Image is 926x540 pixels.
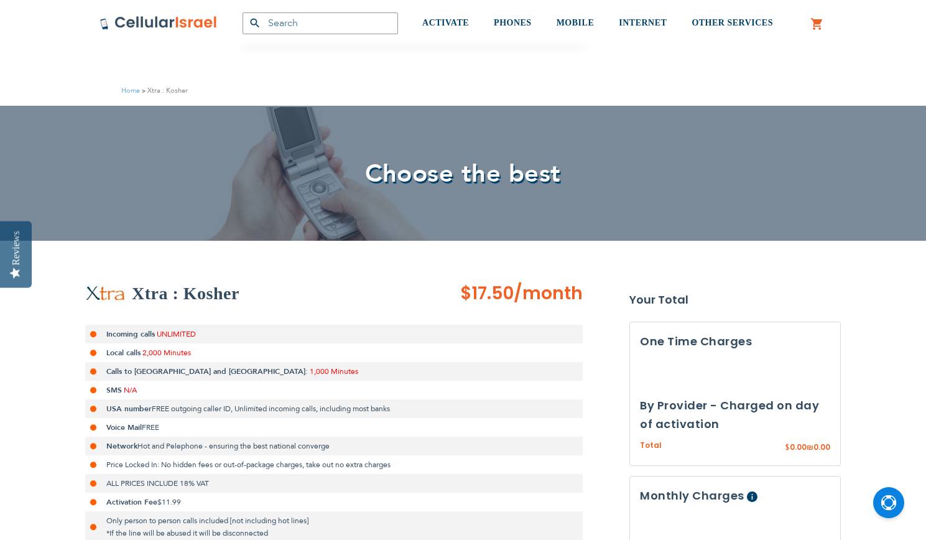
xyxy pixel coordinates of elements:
[106,348,141,358] strong: Local calls
[85,474,583,493] li: ALL PRICES INCLUDE 18% VAT
[106,385,122,395] strong: SMS
[100,16,218,30] img: Cellular Israel Logo
[813,442,830,452] span: 0.00
[785,442,790,454] span: $
[140,85,188,96] li: Xtra : Kosher
[157,497,181,507] span: $11.99
[142,348,191,358] span: 2,000 Minutes
[121,86,140,95] a: Home
[640,396,830,434] h3: By Provider - Charged on day of activation
[494,18,532,27] span: PHONES
[11,231,22,265] div: Reviews
[365,157,561,191] span: Choose the best
[640,332,830,351] h3: One Time Charges
[124,385,137,395] span: N/A
[152,404,390,414] span: FREE outgoing caller ID, Unlimited incoming calls, including most banks
[640,440,662,452] span: Total
[629,291,841,309] strong: Your Total
[790,442,807,452] span: 0.00
[692,18,773,27] span: OTHER SERVICES
[106,366,308,376] strong: Calls to [GEOGRAPHIC_DATA] and [GEOGRAPHIC_DATA]:
[460,281,514,305] span: $17.50
[747,491,757,502] span: Help
[807,442,813,454] span: ₪
[132,281,239,306] h2: Xtra : Kosher
[106,404,152,414] strong: USA number
[514,281,583,306] span: /month
[85,455,583,474] li: Price Locked In: No hidden fees or out-of-package charges, take out no extra charges
[106,329,155,339] strong: Incoming calls
[640,488,744,503] span: Monthly Charges
[106,441,137,451] strong: Network
[619,18,667,27] span: INTERNET
[243,12,398,34] input: Search
[310,366,358,376] span: 1,000 Minutes
[422,18,469,27] span: ACTIVATE
[85,286,126,302] img: Xtra : Kosher
[106,422,142,432] strong: Voice Mail
[157,329,196,339] span: UNLIMITED
[142,422,159,432] span: FREE
[106,497,157,507] strong: Activation Fee
[557,18,595,27] span: MOBILE
[137,441,330,451] span: Hot and Pelephone - ensuring the best national converge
